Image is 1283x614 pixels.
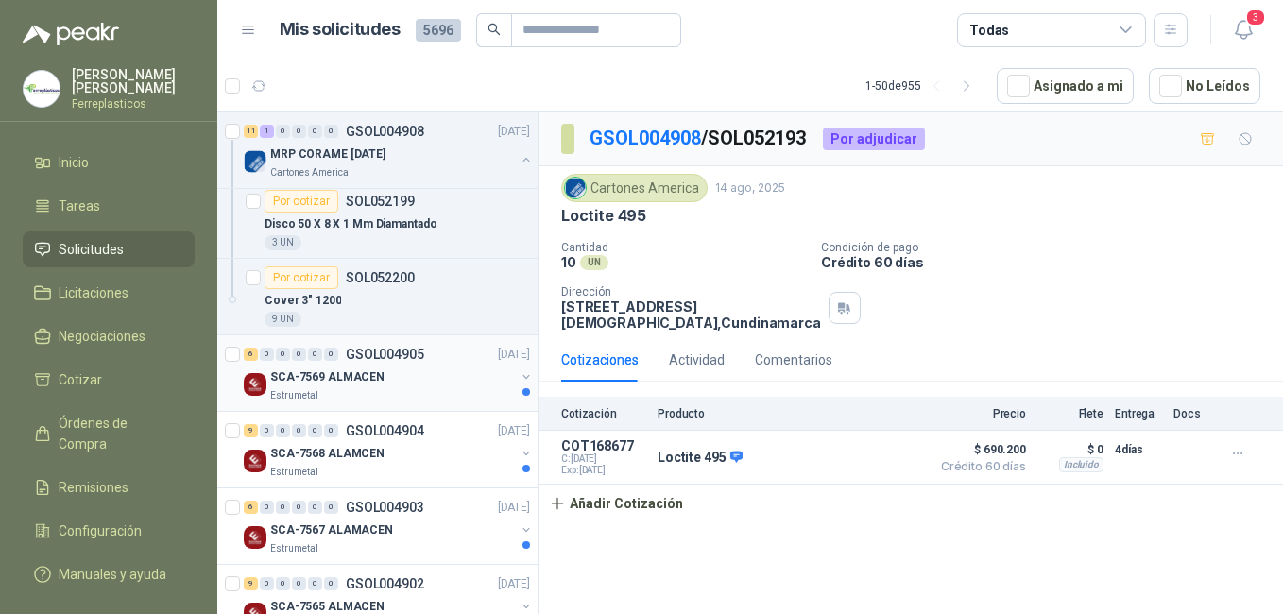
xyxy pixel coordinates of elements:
[59,369,102,390] span: Cotizar
[292,125,306,138] div: 0
[498,123,530,141] p: [DATE]
[260,125,274,138] div: 1
[308,577,322,590] div: 0
[561,350,639,370] div: Cotizaciones
[217,259,538,335] a: Por cotizarSOL052200Cover 3" 12009 UN
[1059,457,1103,472] div: Incluido
[1149,68,1260,104] button: No Leídos
[276,501,290,514] div: 0
[244,150,266,173] img: Company Logo
[821,241,1275,254] p: Condición de pago
[260,424,274,437] div: 0
[561,206,646,226] p: Loctite 495
[23,231,195,267] a: Solicitudes
[270,165,349,180] p: Cartones America
[346,501,424,514] p: GSOL004903
[244,373,266,396] img: Company Logo
[346,125,424,138] p: GSOL004908
[755,350,832,370] div: Comentarios
[346,271,415,284] p: SOL052200
[276,577,290,590] div: 0
[244,526,266,549] img: Company Logo
[561,285,821,298] p: Dirección
[346,577,424,590] p: GSOL004902
[265,235,301,250] div: 3 UN
[932,407,1026,420] p: Precio
[823,128,925,150] div: Por adjudicar
[244,577,258,590] div: 9
[292,424,306,437] div: 0
[308,501,322,514] div: 0
[244,501,258,514] div: 6
[265,292,341,310] p: Cover 3" 1200
[308,125,322,138] div: 0
[932,438,1026,461] span: $ 690.200
[324,501,338,514] div: 0
[244,424,258,437] div: 9
[561,407,646,420] p: Cotización
[561,438,646,453] p: COT168677
[580,255,608,270] div: UN
[488,23,501,36] span: search
[23,556,195,592] a: Manuales y ayuda
[292,501,306,514] div: 0
[244,120,534,180] a: 11 1 0 0 0 0 GSOL004908[DATE] Company LogoMRP CORAME [DATE]Cartones America
[498,422,530,440] p: [DATE]
[865,71,982,101] div: 1 - 50 de 955
[590,127,701,149] a: GSOL004908
[324,424,338,437] div: 0
[270,541,318,556] p: Estrumetal
[59,564,166,585] span: Manuales y ayuda
[308,348,322,361] div: 0
[270,521,393,539] p: SCA-7567 ALAMACEN
[1245,9,1266,26] span: 3
[324,348,338,361] div: 0
[498,499,530,517] p: [DATE]
[346,424,424,437] p: GSOL004904
[270,465,318,480] p: Estrumetal
[23,145,195,180] a: Inicio
[669,350,725,370] div: Actividad
[23,23,119,45] img: Logo peakr
[969,20,1009,41] div: Todas
[59,520,142,541] span: Configuración
[72,68,195,94] p: [PERSON_NAME] [PERSON_NAME]
[658,450,743,467] p: Loctite 495
[1037,407,1103,420] p: Flete
[276,424,290,437] div: 0
[270,445,385,463] p: SCA-7568 ALAMCEN
[1115,438,1162,461] p: 4 días
[561,298,821,331] p: [STREET_ADDRESS] [DEMOGRAPHIC_DATA] , Cundinamarca
[59,239,124,260] span: Solicitudes
[270,145,385,163] p: MRP CORAME [DATE]
[217,182,538,259] a: Por cotizarSOL052199Disco 50 X 8 X 1 Mm Diamantado3 UN
[498,346,530,364] p: [DATE]
[23,318,195,354] a: Negociaciones
[561,254,576,270] p: 10
[59,282,128,303] span: Licitaciones
[244,450,266,472] img: Company Logo
[244,125,258,138] div: 11
[24,71,60,107] img: Company Logo
[346,348,424,361] p: GSOL004905
[23,275,195,311] a: Licitaciones
[346,195,415,208] p: SOL052199
[59,413,177,454] span: Órdenes de Compra
[72,98,195,110] p: Ferreplasticos
[715,179,785,197] p: 14 ago, 2025
[244,343,534,403] a: 6 0 0 0 0 0 GSOL004905[DATE] Company LogoSCA-7569 ALMACENEstrumetal
[265,215,436,233] p: Disco 50 X 8 X 1 Mm Diamantado
[59,196,100,216] span: Tareas
[265,266,338,289] div: Por cotizar
[416,19,461,42] span: 5696
[270,368,385,386] p: SCA-7569 ALMACEN
[1037,438,1103,461] p: $ 0
[260,348,274,361] div: 0
[997,68,1134,104] button: Asignado a mi
[59,477,128,498] span: Remisiones
[270,388,318,403] p: Estrumetal
[23,513,195,549] a: Configuración
[1226,13,1260,47] button: 3
[23,469,195,505] a: Remisiones
[23,362,195,398] a: Cotizar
